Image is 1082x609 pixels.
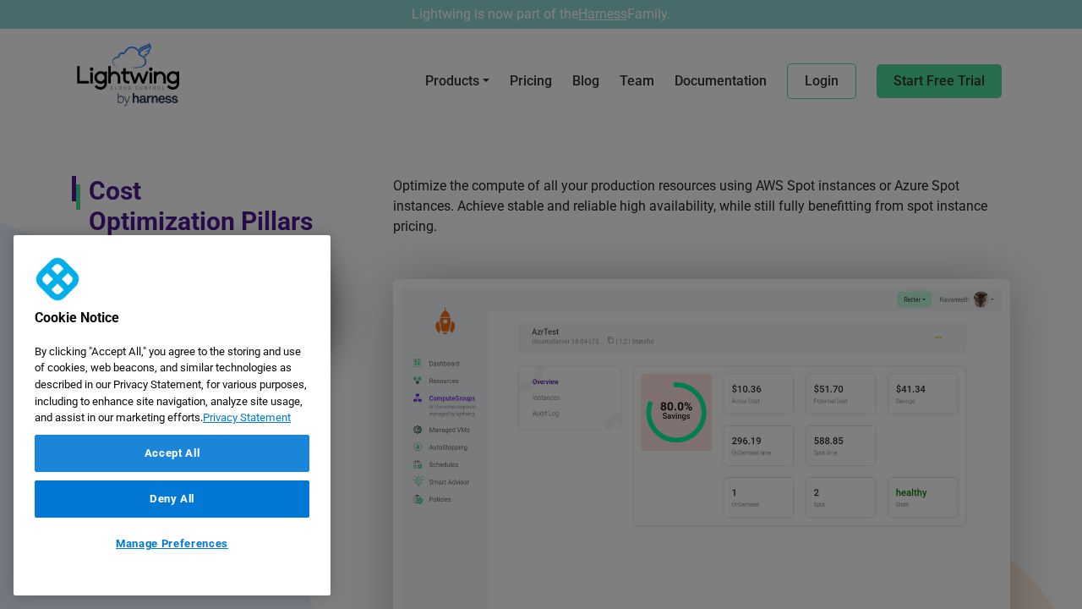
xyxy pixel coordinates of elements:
[14,235,331,595] div: Cookie Notice
[35,526,309,562] button: Manage Preferences
[30,252,85,306] img: Company Logo
[35,435,309,472] button: Accept All
[203,411,291,424] a: More information about your privacy, opens in a new tab
[14,335,331,435] div: By clicking "Accept All," you agree to the storing and use of cookies, web beacons, and similar t...
[14,235,331,595] div: Cookie banner
[35,480,309,518] button: Deny All
[14,310,288,335] h2: Cookie Notice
